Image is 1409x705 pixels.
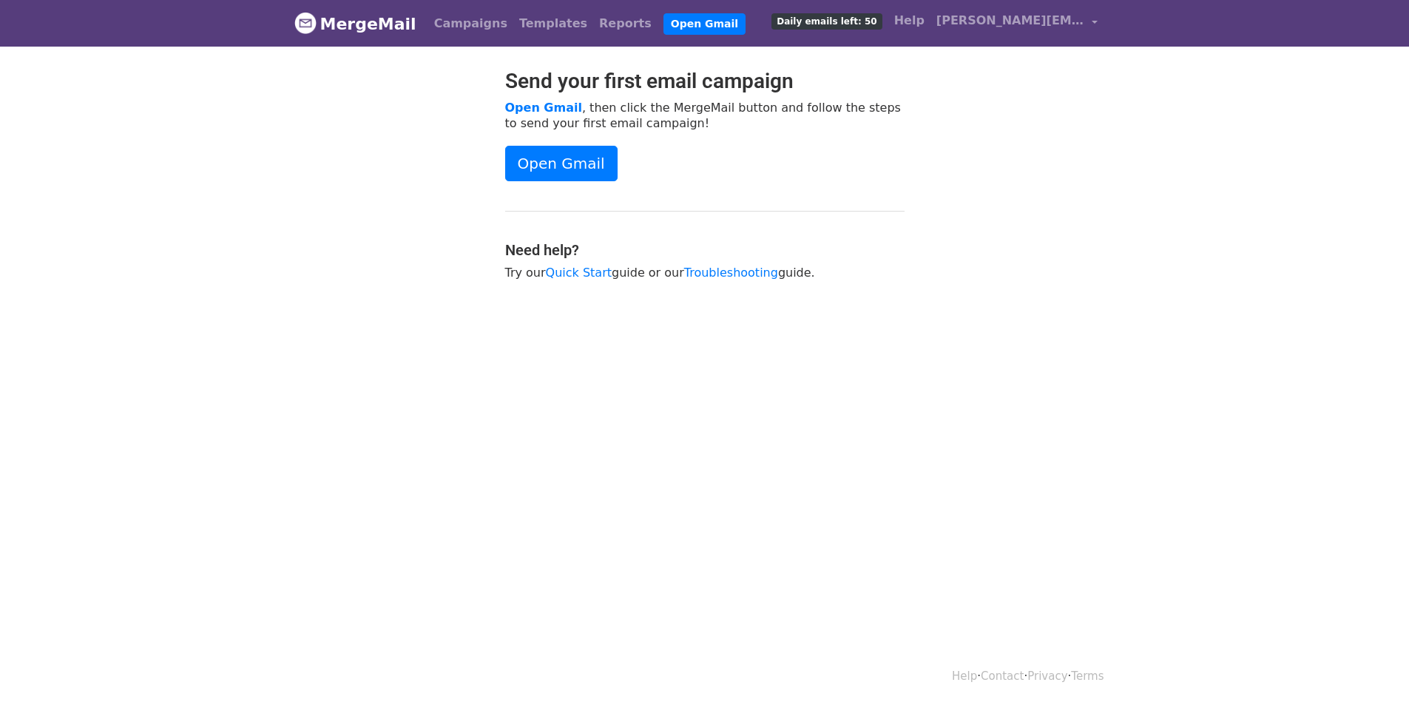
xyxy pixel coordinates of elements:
[952,669,977,683] a: Help
[505,69,905,94] h2: Send your first email campaign
[981,669,1024,683] a: Contact
[505,241,905,259] h4: Need help?
[505,146,618,181] a: Open Gmail
[546,266,612,280] a: Quick Start
[505,265,905,280] p: Try our guide or our guide.
[593,9,658,38] a: Reports
[663,13,746,35] a: Open Gmail
[771,13,882,30] span: Daily emails left: 50
[1027,669,1067,683] a: Privacy
[505,100,905,131] p: , then click the MergeMail button and follow the steps to send your first email campaign!
[428,9,513,38] a: Campaigns
[513,9,593,38] a: Templates
[888,6,930,36] a: Help
[1071,669,1104,683] a: Terms
[930,6,1104,41] a: [PERSON_NAME][EMAIL_ADDRESS][DOMAIN_NAME]
[936,12,1084,30] span: [PERSON_NAME][EMAIL_ADDRESS][DOMAIN_NAME]
[294,8,416,39] a: MergeMail
[294,12,317,34] img: MergeMail logo
[505,101,582,115] a: Open Gmail
[684,266,778,280] a: Troubleshooting
[766,6,888,36] a: Daily emails left: 50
